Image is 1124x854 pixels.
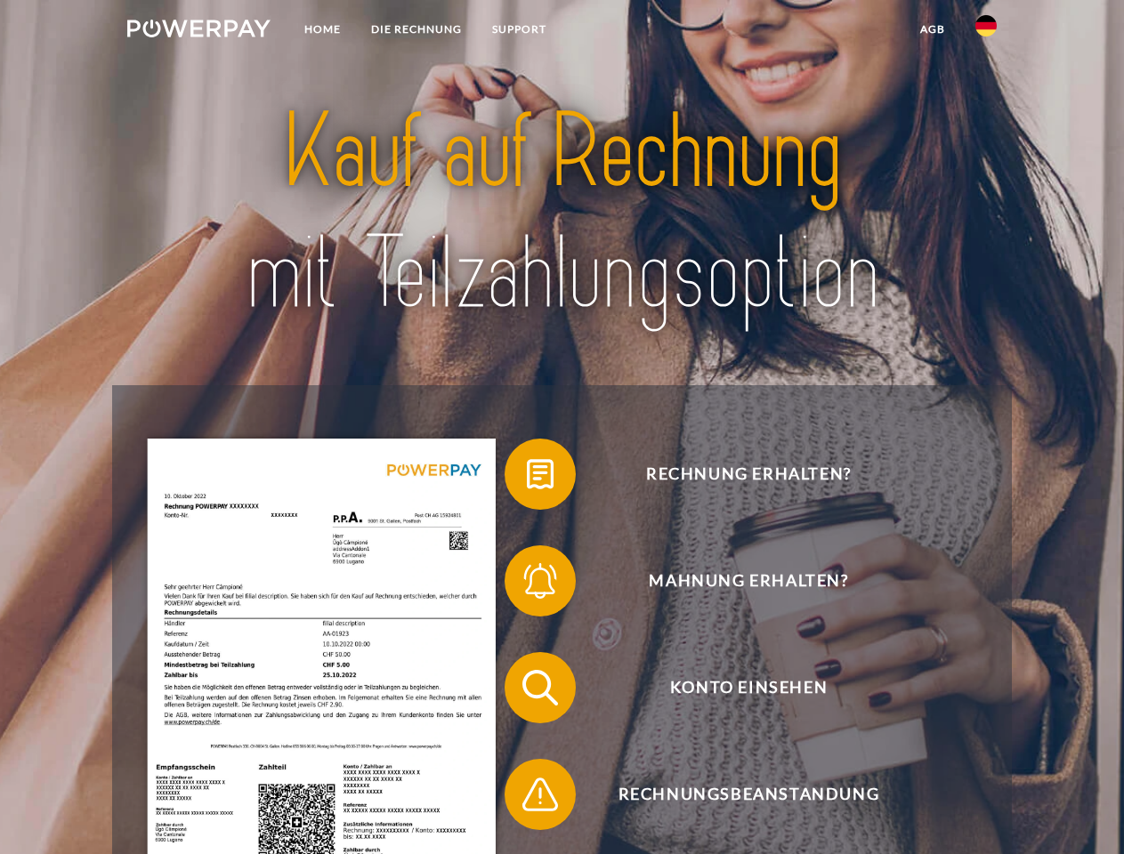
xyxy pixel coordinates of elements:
span: Mahnung erhalten? [530,545,966,616]
span: Konto einsehen [530,652,966,723]
a: agb [905,13,960,45]
img: qb_search.svg [518,665,562,710]
button: Konto einsehen [505,652,967,723]
img: de [975,15,997,36]
a: Home [289,13,356,45]
span: Rechnung erhalten? [530,439,966,510]
img: qb_bill.svg [518,452,562,496]
button: Rechnungsbeanstandung [505,759,967,830]
img: qb_warning.svg [518,772,562,817]
span: Rechnungsbeanstandung [530,759,966,830]
img: logo-powerpay-white.svg [127,20,271,37]
img: qb_bell.svg [518,559,562,603]
a: SUPPORT [477,13,562,45]
img: title-powerpay_de.svg [170,85,954,341]
button: Mahnung erhalten? [505,545,967,616]
button: Rechnung erhalten? [505,439,967,510]
a: DIE RECHNUNG [356,13,477,45]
